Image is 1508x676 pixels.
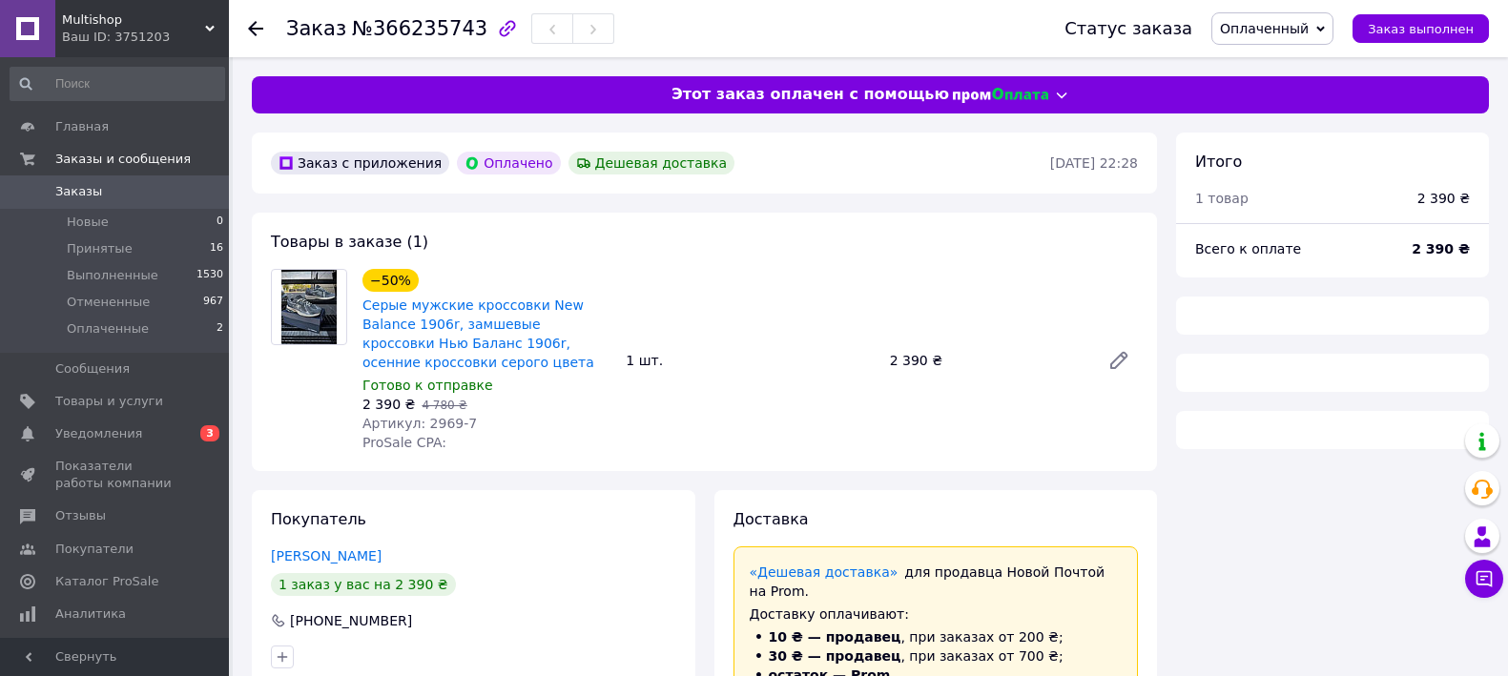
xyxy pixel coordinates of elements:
b: 2 390 ₴ [1412,241,1470,256]
input: Поиск [10,67,225,101]
span: Отмененные [67,294,150,311]
span: Итого [1195,153,1242,171]
div: Ваш ID: 3751203 [62,29,229,46]
div: Статус заказа [1064,19,1192,38]
a: «Дешевая доставка» [750,564,899,580]
div: Оплачено [457,152,560,174]
span: Заказ выполнен [1368,22,1474,36]
span: Показатели работы компании [55,458,176,492]
div: 1 шт. [618,347,881,374]
div: 1 заказ у вас на 2 390 ₴ [271,573,456,596]
span: Каталог ProSale [55,573,158,590]
span: Оплаченные [67,320,149,338]
span: 4 780 ₴ [422,399,466,412]
span: Этот заказ оплачен с помощью [671,84,949,106]
span: 3 [200,425,219,441]
div: Доставку оплачивают: [750,604,1123,624]
span: 2 390 ₴ [362,397,415,412]
span: Уведомления [55,425,142,442]
span: Multishop [62,11,205,29]
button: Чат с покупателем [1465,560,1503,598]
span: Покупатели [55,541,134,558]
span: ProSale CPA: [362,435,446,450]
span: 30 ₴ — продавец [769,648,901,664]
span: Заказы и сообщения [55,151,191,168]
img: Серые мужские кроссовки New Balance 1906r, замшевые кроссовки Нью Баланс 1906r, осенние кроссовки... [281,270,338,344]
span: Готово к отправке [362,378,493,393]
span: 16 [210,240,223,257]
span: 2 [217,320,223,338]
span: Отзывы [55,507,106,524]
span: Артикул: 2969-7 [362,416,477,431]
span: Товары в заказе (1) [271,233,428,251]
span: Принятые [67,240,133,257]
div: 2 390 ₴ [882,347,1092,374]
span: 0 [217,214,223,231]
div: Дешевая доставка [568,152,735,174]
a: [PERSON_NAME] [271,548,382,563]
li: , при заказах от 700 ₴; [750,646,1123,666]
span: Выполненные [67,267,158,284]
a: Редактировать [1100,341,1138,379]
span: 967 [203,294,223,311]
li: , при заказах от 200 ₴; [750,627,1123,646]
span: 1530 [196,267,223,284]
span: 10 ₴ — продавец [769,629,901,645]
button: Заказ выполнен [1353,14,1489,43]
span: Заказ [286,17,346,40]
div: Заказ с приложения [271,152,449,174]
span: Оплаченный [1220,21,1309,36]
span: Новые [67,214,109,231]
span: Заказы [55,183,102,200]
span: Сообщения [55,360,130,378]
span: Всего к оплате [1195,241,1301,256]
div: Вернуться назад [248,19,263,38]
span: Аналитика [55,605,126,623]
span: №366235743 [352,17,487,40]
div: 2 390 ₴ [1417,189,1470,208]
span: Покупатель [271,510,366,528]
div: −50% [362,269,419,292]
div: для продавца Новой Почтой на Prom. [750,563,1123,601]
span: 1 товар [1195,191,1249,206]
span: Товары и услуги [55,393,163,410]
time: [DATE] 22:28 [1050,155,1138,171]
span: Доставка [733,510,809,528]
a: Серые мужские кроссовки New Balance 1906r, замшевые кроссовки Нью Баланс 1906r, осенние кроссовки... [362,297,594,370]
span: Главная [55,118,109,135]
div: [PHONE_NUMBER] [288,611,414,630]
